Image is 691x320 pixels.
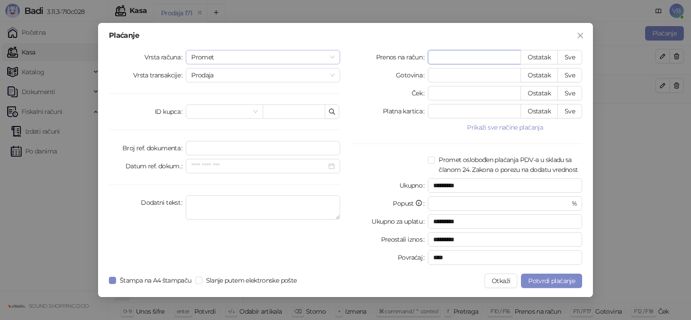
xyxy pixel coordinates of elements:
[144,50,186,64] label: Vrsta računa
[376,50,428,64] label: Prenos na račun
[520,86,558,100] button: Ostatak
[428,122,582,133] button: Prikaži sve načine plaćanja
[485,274,517,288] button: Otkaži
[191,68,335,82] span: Prodaja
[520,68,558,82] button: Ostatak
[202,275,301,285] span: Slanje putem elektronske pošte
[399,178,428,193] label: Ukupno
[393,196,428,211] label: Popust
[116,275,195,285] span: Štampa na A4 štampaču
[521,274,582,288] button: Potvrdi plaćanje
[557,104,582,118] button: Sve
[383,104,428,118] label: Platna kartica
[520,104,558,118] button: Ostatak
[573,32,588,39] span: Zatvori
[557,50,582,64] button: Sve
[155,104,186,119] label: ID kupca
[528,277,575,285] span: Potvrdi plaćanje
[372,214,428,229] label: Ukupno za uplatu
[109,32,582,39] div: Plaćanje
[381,232,428,247] label: Preostali iznos
[133,68,186,82] label: Vrsta transakcije
[186,195,340,220] textarea: Dodatni tekst
[520,50,558,64] button: Ostatak
[191,161,327,171] input: Datum ref. dokum.
[141,195,186,210] label: Dodatni tekst
[126,159,186,173] label: Datum ref. dokum.
[191,50,335,64] span: Promet
[412,86,428,100] label: Ček
[186,141,340,155] input: Broj ref. dokumenta
[573,28,588,43] button: Close
[398,250,428,265] label: Povraćaj
[435,155,582,175] span: Promet oslobođen plaćanja PDV-a u skladu sa članom 24. Zakona o porezu na dodatu vrednost
[577,32,584,39] span: close
[122,141,186,155] label: Broj ref. dokumenta
[557,86,582,100] button: Sve
[396,68,428,82] label: Gotovina
[557,68,582,82] button: Sve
